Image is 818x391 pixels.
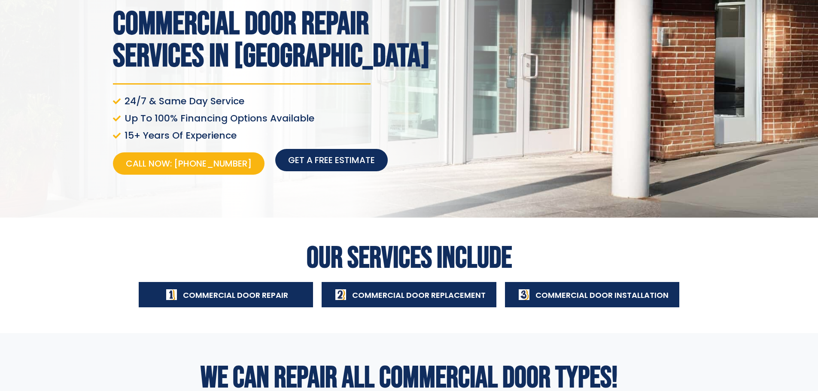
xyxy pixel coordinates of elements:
span: 24/7 & Same Day Service [122,95,244,107]
span: Call Now: [PHONE_NUMBER] [126,158,252,170]
span: Up To 100% Financing Options Available [122,112,314,124]
h1: Commercial Door Repair Services In [GEOGRAPHIC_DATA] [113,8,435,73]
a: Get a free estimate [275,149,388,171]
h2: Our Services Include [134,243,684,273]
span: Commercial Door Installation [535,290,669,300]
span: 15+ Years Of Experience [122,130,237,142]
a: Call Now: [PHONE_NUMBER] [113,152,265,175]
span: Commercial Door Repair [183,290,288,300]
span: Commercial Door Replacement [352,290,486,300]
span: Get a free estimate [288,154,375,166]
